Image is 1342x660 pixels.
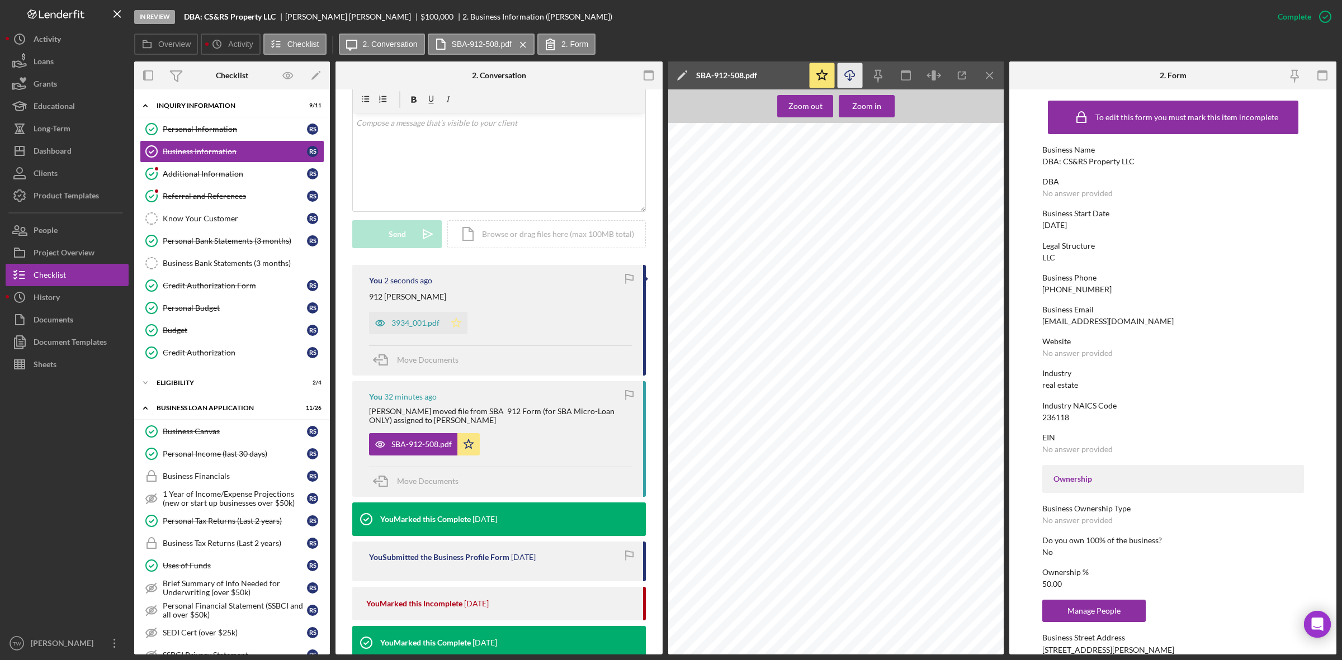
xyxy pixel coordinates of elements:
[6,28,129,50] button: Activity
[6,632,129,654] button: TW[PERSON_NAME]
[1048,600,1140,622] div: Manage People
[163,449,307,458] div: Personal Income (last 30 days)
[307,627,318,638] div: R S
[163,472,307,481] div: Business Financials
[840,165,996,170] span: submit this form and where to submit it. For further information, please call
[724,396,727,401] span: X
[369,346,470,374] button: Move Documents
[688,452,889,455] span: determining my eligibility for programs authorized by the Small Business Act and the Small Busine...
[307,560,318,571] div: R S
[941,481,949,485] span: Date
[163,348,307,357] div: Credit Authorization
[946,139,977,143] span: Expiration Date: 0
[878,276,882,281] span: X
[681,481,698,485] span: Signature
[6,353,129,376] a: Sheets
[6,73,129,95] a: Grants
[163,214,307,223] div: Know Your Customer
[307,124,318,135] div: R S
[936,221,969,225] span: Social Security No.
[163,281,307,290] div: Credit Authorization Form
[688,335,768,339] span: Business Telephone No. (Include Area Code):
[682,430,998,434] span: 9. For any criminal offense – other than a minor vehicle violation – have you ever:1) been convic...
[1042,241,1304,250] div: Legal Structure
[301,405,322,411] div: 11 / 26
[462,12,612,21] div: 2. Business Information ([PERSON_NAME])
[890,177,892,182] span: .
[34,219,58,244] div: People
[688,241,696,245] span: First
[6,117,129,140] a: Long-Term
[307,302,318,314] div: R S
[708,320,815,325] span: [GEOGRAPHIC_DATA], [GEOGRAPHIC_DATA]
[472,71,526,80] div: 2. Conversation
[744,241,755,245] span: Middle
[6,50,129,73] a: Loans
[307,325,318,336] div: R S
[307,426,318,437] div: R S
[301,102,322,109] div: 9 / 11
[140,207,324,230] a: Know Your CustomerRS
[134,10,175,24] div: In Review
[819,396,820,400] span: :
[140,185,324,207] a: Referral and ReferencesRS
[1042,157,1135,166] div: DBA: CS&RS Property LLC
[163,601,307,619] div: Personal Financial Statement (SSBCI and all over $50k)
[840,243,908,247] span: 3. Date of Birth (Month, day, and year)
[380,515,471,524] div: You Marked this Complete
[28,632,101,657] div: [PERSON_NAME]
[339,34,425,55] button: 2. Conversation
[1042,177,1304,186] div: DBA
[980,139,990,143] span: /31/20
[688,226,830,230] span: only, indicate initial.) List all former names used, and dates each name was used.
[1042,253,1055,262] div: LLC
[307,471,318,482] div: R S
[163,427,307,436] div: Business Canvas
[1042,381,1078,390] div: real estate
[307,347,318,358] div: R S
[163,579,307,597] div: Brief Summary of Info Needed for Underwriting (over $50k)
[285,12,420,21] div: [PERSON_NAME] [PERSON_NAME]
[820,440,821,444] span: :
[730,395,735,399] span: No
[937,134,994,138] span: OMB APPROVAL NO.3245-0178
[452,40,512,49] label: SBA-912-508.pdf
[977,139,980,143] span: 7
[683,275,800,279] span: If applicable, Name and Address of participating lender or surety co.
[6,140,129,162] a: Dashboard
[6,331,129,353] a: Document Templates
[307,168,318,179] div: R S
[840,183,998,188] span: this will delay the processing of your application; send forms to the address
[1042,305,1304,314] div: Business Email
[6,162,129,184] a: Clients
[840,258,929,262] span: 4. Place of Birth: (City & State or Foreign Country)
[820,419,821,422] span: :
[307,280,318,291] div: R S
[1042,600,1146,622] button: Manage People
[990,139,995,143] span: 22
[140,140,324,163] a: Business InformationRS
[263,34,327,55] button: Checklist
[369,407,632,425] div: [PERSON_NAME] moved file from SBA 912 Form (for SBA Micro-Loan ONLY) assigned to [PERSON_NAME]
[397,355,459,364] span: Move Documents
[1042,433,1304,442] div: EIN
[163,303,307,312] div: Personal Budget
[1042,369,1304,378] div: Industry
[140,319,324,341] a: BudgetRS
[914,208,946,212] span: File No. (if known)
[369,276,382,285] div: You
[873,230,882,235] span: 100
[369,553,509,562] div: You Submitted the Business Profile Form
[1042,221,1067,230] div: [DATE]
[682,378,977,382] span: UNTRUTHFUL ANSWER WILL CAUSE YOUR APPLICATION TO BE DENIED AND SUBJECT YOU TO OTHER PENALTIES AS ...
[840,319,856,322] span: Address:
[384,276,432,285] time: 2025-09-19 21:47
[163,125,307,134] div: Personal Information
[681,194,837,198] span: 1a. Name and Address of Applicant (Firm Name)(Street, City, State, ZIP Code and E-mail)
[34,264,66,289] div: Checklist
[384,392,437,401] time: 2025-09-19 21:14
[682,372,698,377] span: OTHER
[1042,273,1304,282] div: Business Phone
[1042,285,1112,294] div: [PHONE_NUMBER]
[906,275,911,279] span: NO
